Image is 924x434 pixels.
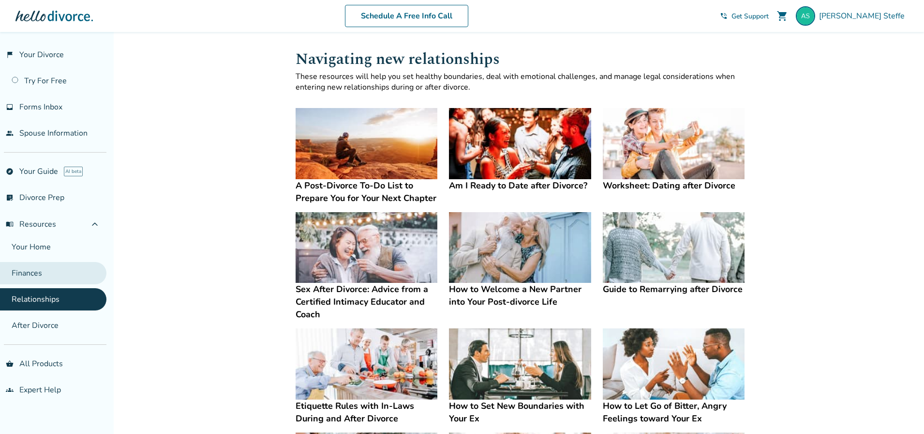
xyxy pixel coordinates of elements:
[296,108,437,204] a: A Post-Divorce To-Do List to Prepare You for Your Next ChapterA Post-Divorce To-Do List to Prepar...
[603,212,745,296] a: Guide to Remarrying after DivorceGuide to Remarrying after Divorce
[296,71,745,93] p: These resources will help you set healthy boundaries, deal with emotional challenges, and manage ...
[19,102,62,112] span: Forms Inbox
[796,6,815,26] img: tony.steffe@gmail.com
[720,12,728,20] span: phone_in_talk
[296,108,437,179] img: A Post-Divorce To-Do List to Prepare You for Your Next Chapter
[296,212,437,283] img: Sex After Divorce: Advice from a Certified Intimacy Educator and Coach
[6,220,14,228] span: menu_book
[6,51,14,59] span: flag_2
[603,328,745,425] a: How to Let Go of Bitter, Angry Feelings toward Your ExHow to Let Go of Bitter, Angry Feelings tow...
[6,219,56,230] span: Resources
[6,194,14,201] span: list_alt_check
[449,400,591,425] h4: How to Set New Boundaries with Your Ex
[449,212,591,309] a: How to Welcome a New Partner into Your Post-divorce LifeHow to Welcome a New Partner into Your Po...
[449,283,591,308] h4: How to Welcome a New Partner into Your Post-divorce Life
[6,103,14,111] span: inbox
[89,218,101,230] span: expand_less
[603,212,745,283] img: Guide to Remarrying after Divorce
[449,108,591,192] a: Am I Ready to Date after Divorce?Am I Ready to Date after Divorce?
[876,387,924,434] iframe: Chat Widget
[296,47,745,71] h1: Navigating new relationships
[603,283,745,295] h4: Guide to Remarrying after Divorce
[296,179,437,204] h4: A Post-Divorce To-Do List to Prepare You for Your Next Chapter
[6,168,14,175] span: explore
[296,283,437,321] h4: Sex After Divorce: Advice from a Certified Intimacy Educator and Coach
[449,328,591,400] img: How to Set New Boundaries with Your Ex
[603,108,745,192] a: Worksheet: Dating after DivorceWorksheet: Dating after Divorce
[296,328,437,400] img: Etiquette Rules with In-Laws During and After Divorce
[449,212,591,283] img: How to Welcome a New Partner into Your Post-divorce Life
[6,129,14,137] span: people
[64,167,83,176] span: AI beta
[6,360,14,368] span: shopping_basket
[6,386,14,394] span: groups
[296,212,437,321] a: Sex After Divorce: Advice from a Certified Intimacy Educator and CoachSex After Divorce: Advice f...
[603,179,745,192] h4: Worksheet: Dating after Divorce
[776,10,788,22] span: shopping_cart
[345,5,468,27] a: Schedule A Free Info Call
[731,12,769,21] span: Get Support
[819,11,909,21] span: [PERSON_NAME] Steffe
[603,328,745,400] img: How to Let Go of Bitter, Angry Feelings toward Your Ex
[449,179,591,192] h4: Am I Ready to Date after Divorce?
[449,108,591,179] img: Am I Ready to Date after Divorce?
[449,328,591,425] a: How to Set New Boundaries with Your ExHow to Set New Boundaries with Your Ex
[296,328,437,425] a: Etiquette Rules with In-Laws During and After DivorceEtiquette Rules with In-Laws During and Afte...
[603,400,745,425] h4: How to Let Go of Bitter, Angry Feelings toward Your Ex
[296,400,437,425] h4: Etiquette Rules with In-Laws During and After Divorce
[603,108,745,179] img: Worksheet: Dating after Divorce
[720,12,769,21] a: phone_in_talkGet Support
